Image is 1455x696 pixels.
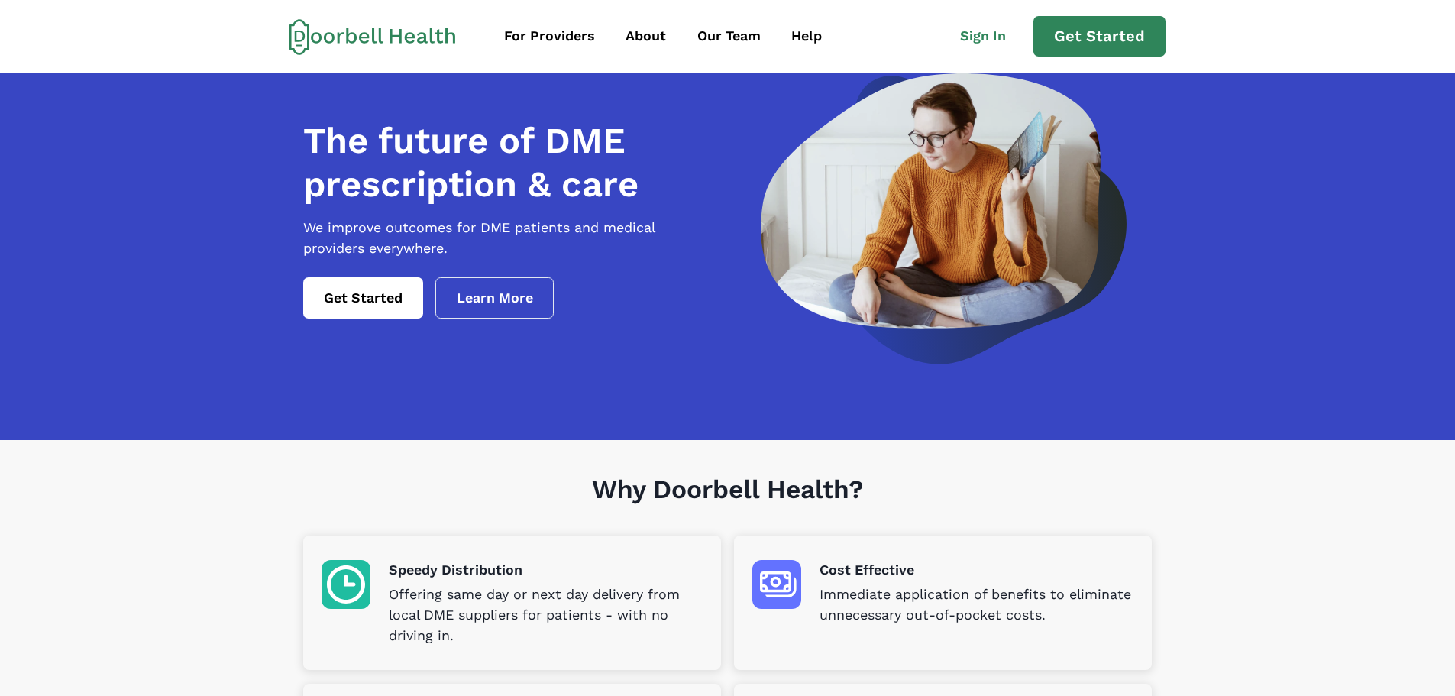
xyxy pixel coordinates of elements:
[612,19,680,53] a: About
[684,19,774,53] a: Our Team
[752,560,801,609] img: Cost Effective icon
[1033,16,1166,57] a: Get Started
[946,19,1033,53] a: Sign In
[322,560,370,609] img: Speedy Distribution icon
[504,26,595,47] div: For Providers
[303,119,719,206] h1: The future of DME prescription & care
[778,19,836,53] a: Help
[389,560,703,581] p: Speedy Distribution
[303,218,719,259] p: We improve outcomes for DME patients and medical providers everywhere.
[435,277,555,319] a: Learn More
[303,277,423,319] a: Get Started
[791,26,822,47] div: Help
[697,26,761,47] div: Our Team
[389,584,703,646] p: Offering same day or next day delivery from local DME suppliers for patients - with no driving in.
[761,73,1127,364] img: a woman looking at a computer
[820,584,1133,626] p: Immediate application of benefits to eliminate unnecessary out-of-pocket costs.
[303,474,1152,536] h1: Why Doorbell Health?
[626,26,666,47] div: About
[490,19,609,53] a: For Providers
[820,560,1133,581] p: Cost Effective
